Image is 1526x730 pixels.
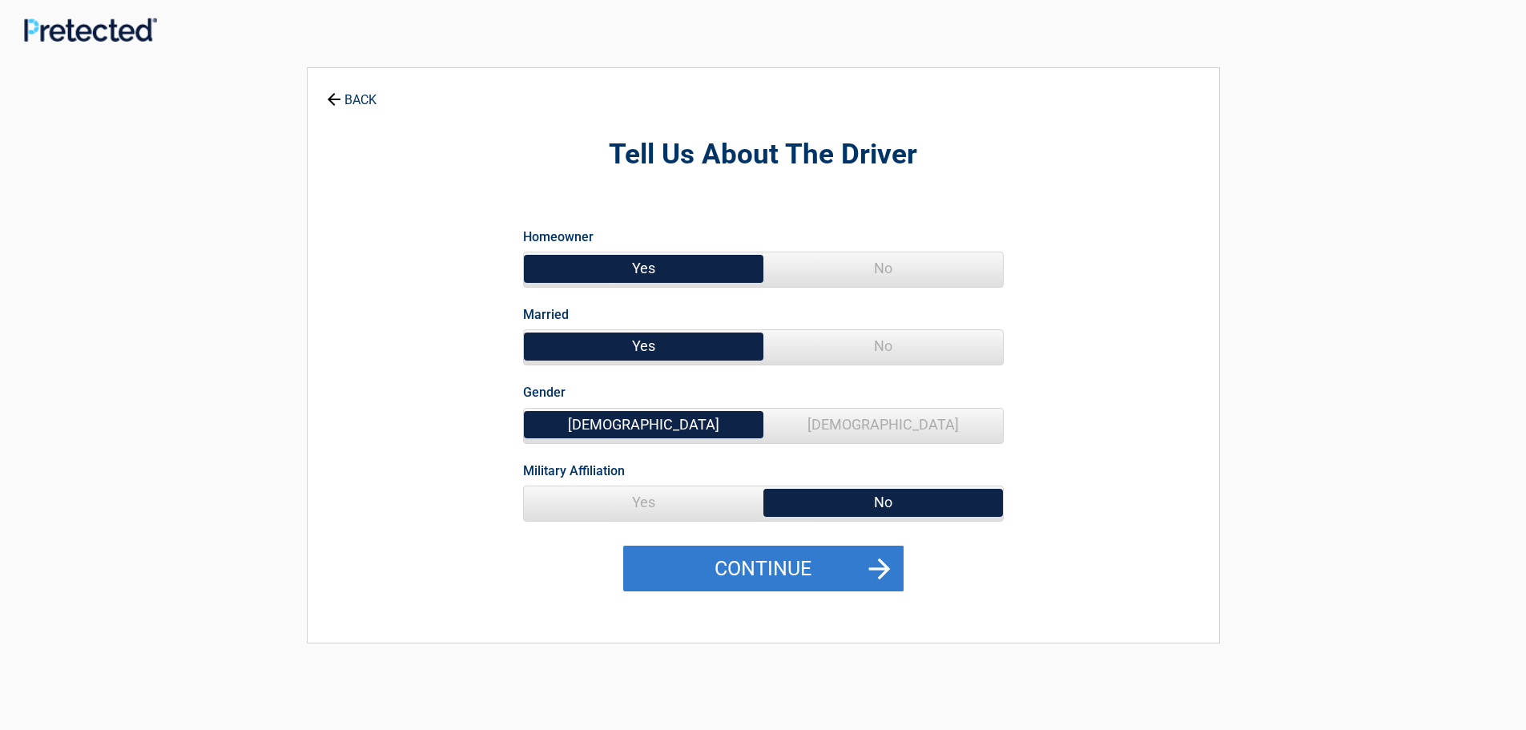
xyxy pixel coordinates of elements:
[524,252,763,284] span: Yes
[523,460,625,482] label: Military Affiliation
[24,18,157,42] img: Main Logo
[763,486,1003,518] span: No
[324,79,380,107] a: BACK
[623,546,904,592] button: Continue
[523,381,566,403] label: Gender
[524,409,763,441] span: [DEMOGRAPHIC_DATA]
[763,252,1003,284] span: No
[763,409,1003,441] span: [DEMOGRAPHIC_DATA]
[523,226,594,248] label: Homeowner
[524,330,763,362] span: Yes
[396,136,1131,174] h2: Tell Us About The Driver
[523,304,569,325] label: Married
[524,486,763,518] span: Yes
[763,330,1003,362] span: No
